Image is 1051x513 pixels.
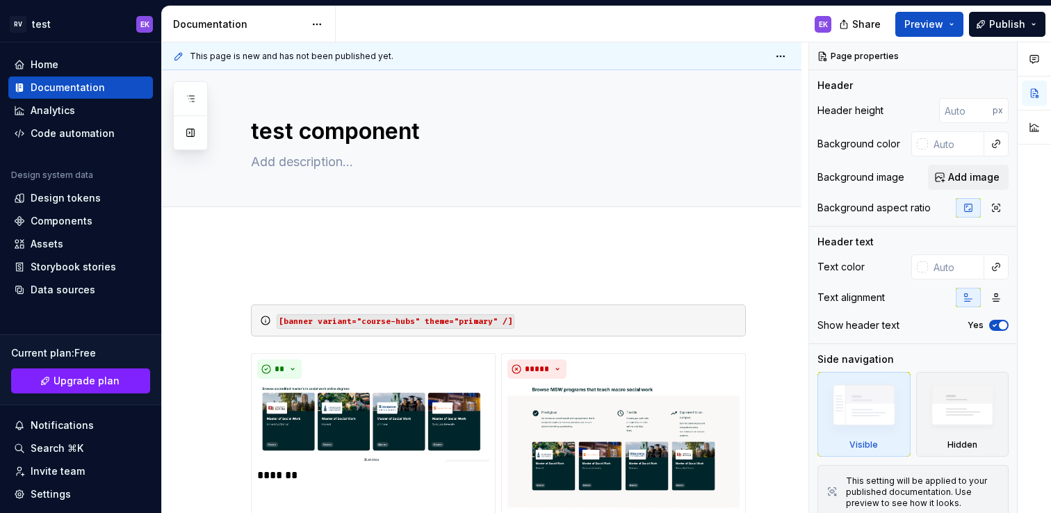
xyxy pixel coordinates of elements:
[817,79,853,92] div: Header
[173,17,304,31] div: Documentation
[8,256,153,278] a: Storybook stories
[817,372,911,457] div: Visible
[3,9,158,39] button: RVtestEK
[8,460,153,482] a: Invite team
[989,17,1025,31] span: Publish
[140,19,149,30] div: EK
[32,17,51,31] div: test
[819,19,828,30] div: EK
[832,12,890,37] button: Share
[852,17,881,31] span: Share
[817,235,874,249] div: Header text
[8,54,153,76] a: Home
[507,384,740,510] img: ca232929-66aa-4273-ad77-e5d409065a7b.png
[31,191,101,205] div: Design tokens
[817,291,885,304] div: Text alignment
[8,483,153,505] a: Settings
[849,439,878,450] div: Visible
[8,99,153,122] a: Analytics
[904,17,943,31] span: Preview
[31,237,63,251] div: Assets
[31,487,71,501] div: Settings
[31,464,85,478] div: Invite team
[916,372,1009,457] div: Hidden
[928,131,984,156] input: Auto
[928,165,1009,190] button: Add image
[817,104,883,117] div: Header height
[257,384,489,462] img: d1d4060b-f0fd-4a7d-b81f-4846429884b9.png
[248,115,743,148] textarea: test component
[895,12,963,37] button: Preview
[8,210,153,232] a: Components
[31,58,58,72] div: Home
[968,320,984,331] label: Yes
[8,414,153,437] button: Notifications
[993,105,1003,116] p: px
[190,51,393,62] span: This page is new and has not been published yet.
[8,76,153,99] a: Documentation
[939,98,993,123] input: Auto
[31,441,83,455] div: Search ⌘K
[8,122,153,145] a: Code automation
[928,254,984,279] input: Auto
[11,368,150,393] a: Upgrade plan
[31,214,92,228] div: Components
[277,314,514,329] code: [banner variant="course-hubs" theme="primary" /]
[54,374,120,388] span: Upgrade plan
[817,170,904,184] div: Background image
[817,352,894,366] div: Side navigation
[8,437,153,459] button: Search ⌘K
[846,475,1000,509] div: This setting will be applied to your published documentation. Use preview to see how it looks.
[8,187,153,209] a: Design tokens
[11,170,93,181] div: Design system data
[817,201,931,215] div: Background aspect ratio
[10,16,26,33] div: RV
[8,279,153,301] a: Data sources
[31,81,105,95] div: Documentation
[31,283,95,297] div: Data sources
[969,12,1045,37] button: Publish
[817,260,865,274] div: Text color
[31,127,115,140] div: Code automation
[31,418,94,432] div: Notifications
[948,170,1000,184] span: Add image
[8,233,153,255] a: Assets
[11,346,150,360] div: Current plan : Free
[817,137,900,151] div: Background color
[817,318,899,332] div: Show header text
[947,439,977,450] div: Hidden
[31,260,116,274] div: Storybook stories
[31,104,75,117] div: Analytics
